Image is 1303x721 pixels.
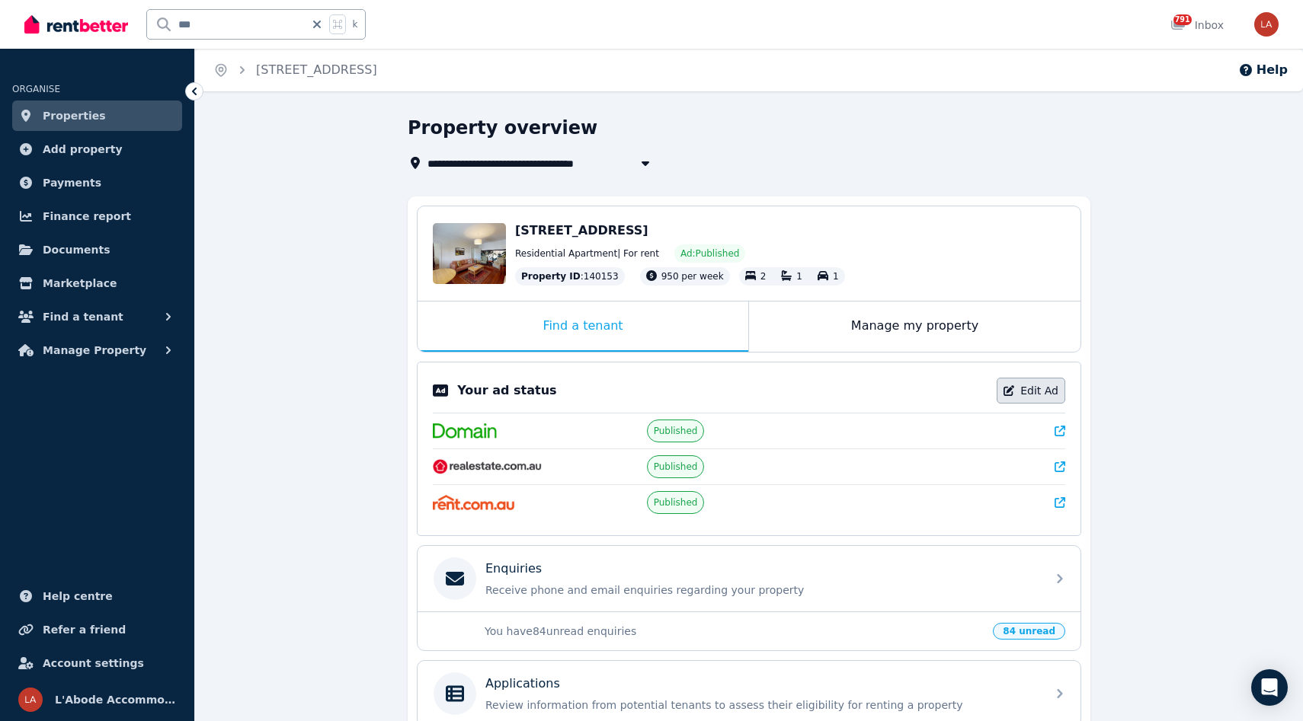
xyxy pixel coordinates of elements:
a: Properties [12,100,182,131]
span: 84 unread [993,623,1065,640]
p: Your ad status [457,381,556,400]
span: L'Abode Accommodation Specialist [55,691,176,709]
img: L'Abode Accommodation Specialist [18,688,43,712]
a: Edit Ad [997,378,1065,404]
span: [STREET_ADDRESS] [515,223,648,238]
button: Manage Property [12,335,182,365]
div: : 140153 [515,267,625,286]
a: EnquiriesReceive phone and email enquiries regarding your property [418,546,1080,611]
a: Help centre [12,581,182,611]
p: Review information from potential tenants to assess their eligibility for renting a property [485,697,1037,713]
p: Applications [485,675,560,693]
img: L'Abode Accommodation Specialist [1254,12,1279,37]
span: Properties [43,107,106,125]
button: Help [1238,61,1288,79]
span: 2 [760,271,767,282]
button: Find a tenant [12,301,182,332]
a: Refer a friend [12,614,182,645]
p: Enquiries [485,560,542,578]
span: 791 [1173,14,1192,25]
a: Documents [12,234,182,265]
span: Finance report [43,207,131,225]
span: Refer a friend [43,621,126,639]
div: Inbox [1170,18,1224,33]
span: Find a tenant [43,308,123,326]
nav: Breadcrumb [195,49,395,91]
span: Account settings [43,654,144,672]
div: Manage my property [749,301,1080,352]
span: Payments [43,174,101,192]
span: Help centre [43,587,113,605]
p: You have 84 unread enquiries [485,624,984,639]
span: Ad: Published [680,247,739,260]
span: Published [654,425,698,437]
span: 1 [796,271,802,282]
a: [STREET_ADDRESS] [256,62,377,77]
img: Domain.com.au [433,423,497,439]
a: Marketplace [12,268,182,298]
a: Finance report [12,201,182,231]
a: Account settings [12,648,182,678]
span: Published [654,461,698,473]
a: Payments [12,167,182,198]
a: Add property [12,134,182,164]
span: ORGANISE [12,84,60,94]
span: Add property [43,140,123,158]
span: Marketplace [43,274,117,292]
span: Published [654,496,698,509]
h1: Property overview [408,116,597,140]
p: Receive phone and email enquiries regarding your property [485,582,1037,598]
span: 1 [833,271,839,282]
span: Documents [43,241,110,259]
span: k [352,18,357,30]
img: RentBetter [24,13,128,36]
span: 950 per week [661,271,724,282]
img: Rent.com.au [433,495,514,510]
div: Open Intercom Messenger [1251,669,1288,706]
span: Manage Property [43,341,146,359]
img: RealEstate.com.au [433,459,542,474]
div: Find a tenant [418,301,748,352]
span: Property ID [521,270,581,282]
span: Residential Apartment | For rent [515,247,659,260]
